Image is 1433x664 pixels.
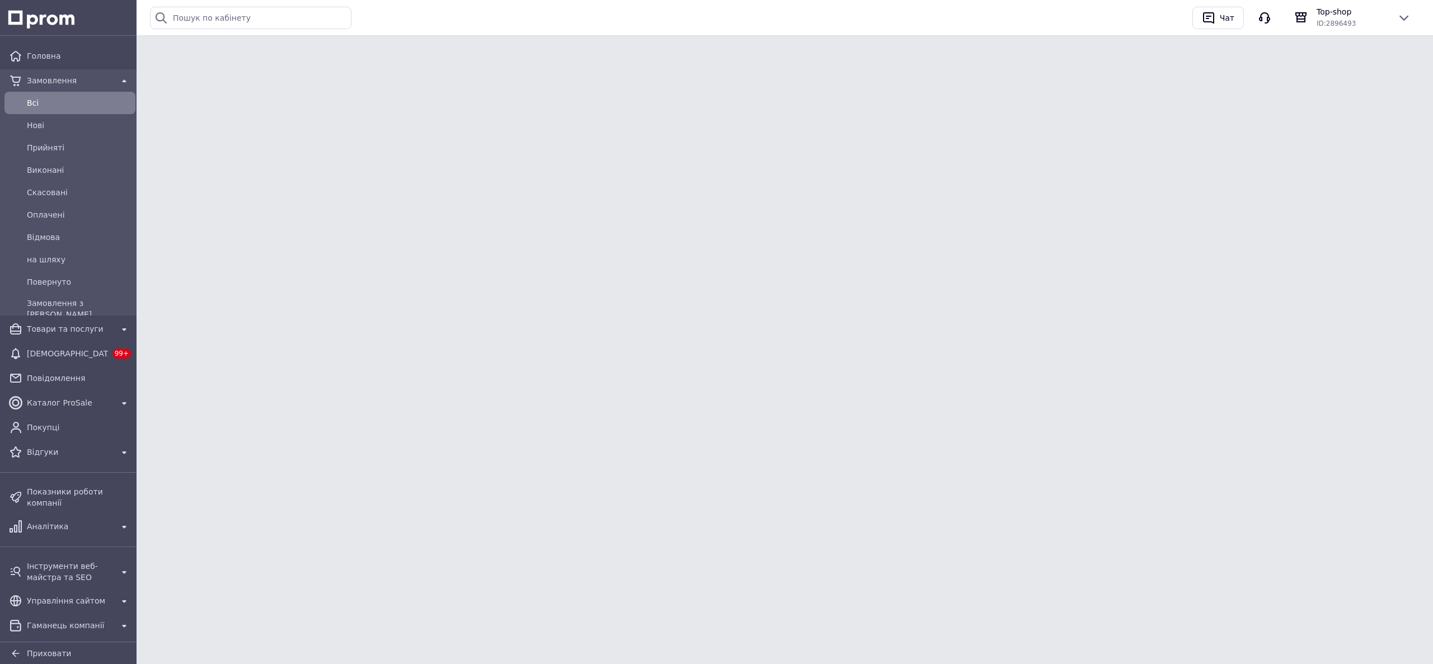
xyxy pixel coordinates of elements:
[112,349,131,359] span: 99+
[27,397,113,408] span: Каталог ProSale
[27,254,131,265] span: на шляху
[1317,6,1388,17] span: Top-shop
[1317,20,1356,27] span: ID: 2896493
[27,120,131,131] span: Нові
[27,97,131,109] span: Всi
[27,187,131,198] span: Скасовані
[27,561,113,583] span: Інструменти веб-майстра та SEO
[27,521,113,532] span: Аналітика
[1218,10,1237,26] div: Чат
[27,595,113,606] span: Управління сайтом
[150,7,351,29] input: Пошук по кабінету
[27,323,113,335] span: Товари та послуги
[27,276,131,288] span: Повернуто
[27,446,113,458] span: Відгуки
[27,348,108,359] span: [DEMOGRAPHIC_DATA]
[27,209,131,220] span: Оплачені
[1192,7,1244,29] button: Чат
[27,620,113,631] span: Гаманець компанії
[27,164,131,176] span: Виконані
[27,422,131,433] span: Покупці
[27,50,131,62] span: Головна
[27,486,131,508] span: Показники роботи компанії
[27,142,131,153] span: Прийняті
[27,75,113,86] span: Замовлення
[27,649,71,658] span: Приховати
[27,298,131,320] span: Замовлення з [PERSON_NAME]
[27,232,131,243] span: Відмова
[27,373,131,384] span: Повідомлення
